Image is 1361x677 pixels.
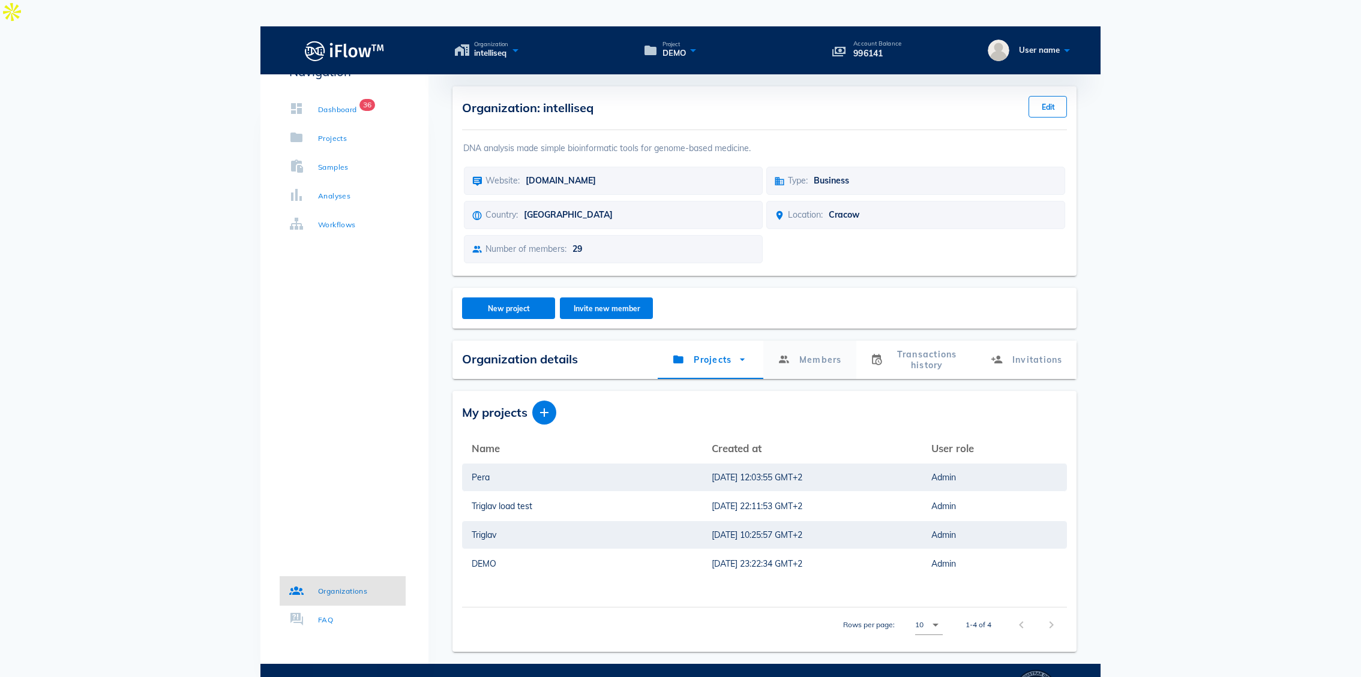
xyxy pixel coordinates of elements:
[318,133,347,145] div: Projects
[318,104,357,116] div: Dashboard
[472,492,693,520] a: Triglav load test
[702,434,922,463] th: Created at: Not sorted. Activate to sort ascending.
[260,37,428,64] a: Logo
[915,615,943,634] div: 10Rows per page:
[931,492,1057,520] a: Admin
[856,341,976,379] a: Transactions history
[462,351,578,366] span: Organization details
[474,47,508,59] span: intelliseq
[472,521,693,549] a: Triglav
[572,243,582,254] span: 29
[318,585,367,597] div: Organizations
[472,464,693,491] a: Pera
[658,341,763,379] a: Projects
[318,190,350,202] div: Analyses
[526,175,596,186] span: [DOMAIN_NAME]
[843,607,943,642] div: Rows per page:
[463,130,1067,164] div: DNA analysis made simple bioinformatic tools for genome-based medicine.
[472,304,545,313] span: New project
[318,219,356,231] div: Workflows
[1039,103,1057,112] span: Edit
[472,550,693,577] a: DEMO
[462,404,527,422] span: My projects
[318,614,333,626] div: FAQ
[462,434,702,463] th: Name: Not sorted. Activate to sort ascending.
[662,41,686,47] span: Project
[922,434,1067,463] th: User role: Not sorted. Activate to sort ascending.
[472,442,500,455] span: Name
[524,209,613,220] span: [GEOGRAPHIC_DATA]
[569,304,643,313] span: Invite new member
[931,464,1057,491] a: Admin
[712,521,912,549] a: [DATE] 10:25:57 GMT+2
[1019,45,1060,55] span: User name
[853,41,901,47] p: Account Balance
[931,521,1057,549] a: Admin
[931,442,974,455] span: User role
[712,492,912,520] a: [DATE] 22:11:53 GMT+2
[763,341,856,379] a: Members
[966,619,991,630] div: 1-4 of 4
[462,297,555,319] button: New project
[788,209,823,220] span: Location:
[662,47,686,59] span: DEMO
[988,40,1009,61] img: User name
[485,243,566,254] span: Number of members:
[485,209,518,220] span: Country:
[853,47,901,60] p: 996141
[474,41,508,47] span: Organization
[712,442,762,455] span: Created at
[712,550,912,577] a: [DATE] 23:22:34 GMT+2
[931,550,1057,577] a: Admin
[788,175,808,186] span: Type:
[485,175,520,186] span: Website:
[915,619,924,630] div: 10
[359,99,375,111] span: Badge
[462,100,593,115] span: Organization: intelliseq
[560,297,653,319] button: Invite new member
[976,341,1077,379] a: Invitations
[814,175,849,186] span: Business
[1029,96,1067,118] button: Edit
[829,209,859,220] span: Cracow
[712,464,912,491] a: [DATE] 12:03:55 GMT+2
[318,161,349,173] div: Samples
[928,618,943,632] i: arrow_drop_down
